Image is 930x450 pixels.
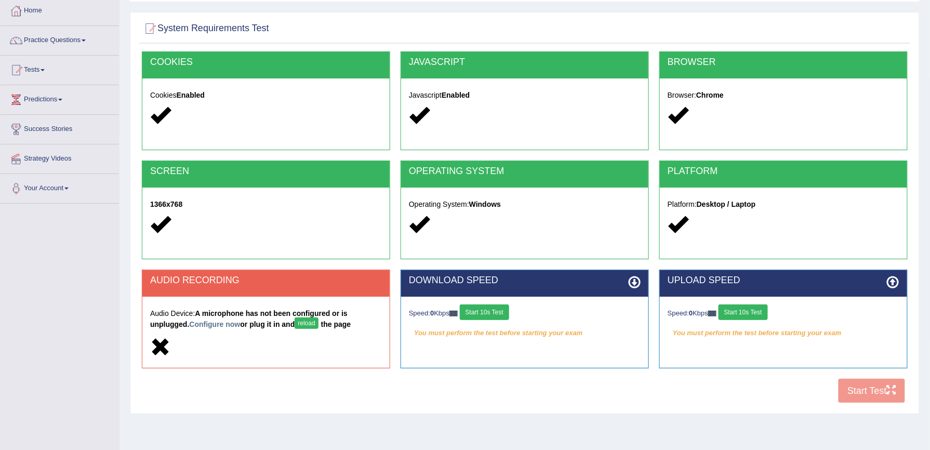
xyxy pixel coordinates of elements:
[150,200,182,208] strong: 1366x768
[409,275,641,286] h2: DOWNLOAD SPEED
[430,309,434,317] strong: 0
[150,310,382,332] h5: Audio Device:
[689,309,693,317] strong: 0
[460,305,509,320] button: Start 10s Test
[668,305,899,323] div: Speed: Kbps
[668,325,899,341] em: You must perform the test before starting your exam
[409,57,641,68] h2: JAVASCRIPT
[409,305,641,323] div: Speed: Kbps
[409,325,641,341] em: You must perform the test before starting your exam
[150,309,351,328] strong: A microphone has not been configured or is unplugged. or plug it in and the page
[295,317,318,329] button: reload
[697,200,756,208] strong: Desktop / Laptop
[150,57,382,68] h2: COOKIES
[150,166,382,177] h2: SCREEN
[1,85,119,111] a: Predictions
[1,26,119,52] a: Practice Questions
[142,21,269,36] h2: System Requirements Test
[719,305,768,320] button: Start 10s Test
[409,201,641,208] h5: Operating System:
[442,91,470,99] strong: Enabled
[668,166,899,177] h2: PLATFORM
[150,275,382,286] h2: AUDIO RECORDING
[668,91,899,99] h5: Browser:
[1,115,119,141] a: Success Stories
[409,91,641,99] h5: Javascript
[708,311,716,316] img: ajax-loader-fb-connection.gif
[469,200,501,208] strong: Windows
[668,57,899,68] h2: BROWSER
[1,144,119,170] a: Strategy Videos
[1,56,119,82] a: Tests
[668,201,899,208] h5: Platform:
[177,91,205,99] strong: Enabled
[409,166,641,177] h2: OPERATING SYSTEM
[189,320,240,328] a: Configure now
[449,311,458,316] img: ajax-loader-fb-connection.gif
[668,275,899,286] h2: UPLOAD SPEED
[696,91,724,99] strong: Chrome
[1,174,119,200] a: Your Account
[150,91,382,99] h5: Cookies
